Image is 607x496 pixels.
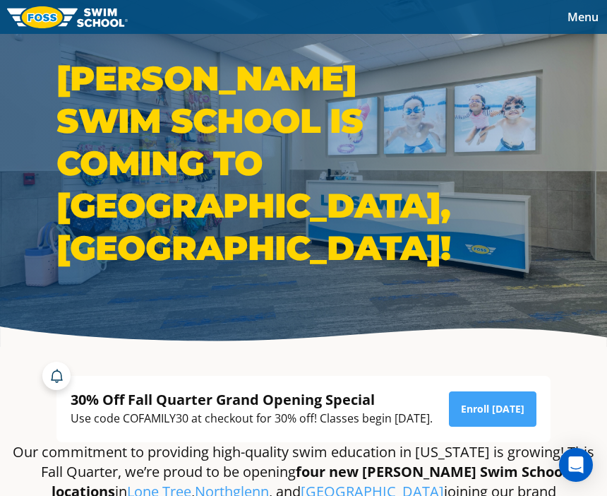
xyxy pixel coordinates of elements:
[71,409,433,428] div: Use code COFAMILY30 at checkout for 30% off! Classes begin [DATE].
[449,391,536,427] a: Enroll [DATE]
[71,390,433,409] div: 30% Off Fall Quarter Grand Opening Special
[567,9,599,25] span: Menu
[559,6,607,28] button: Toggle navigation
[559,448,593,482] div: Open Intercom Messenger
[56,57,466,269] h1: [PERSON_NAME] Swim School is coming to [GEOGRAPHIC_DATA], [GEOGRAPHIC_DATA]!
[7,6,128,28] img: FOSS Swim School Logo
